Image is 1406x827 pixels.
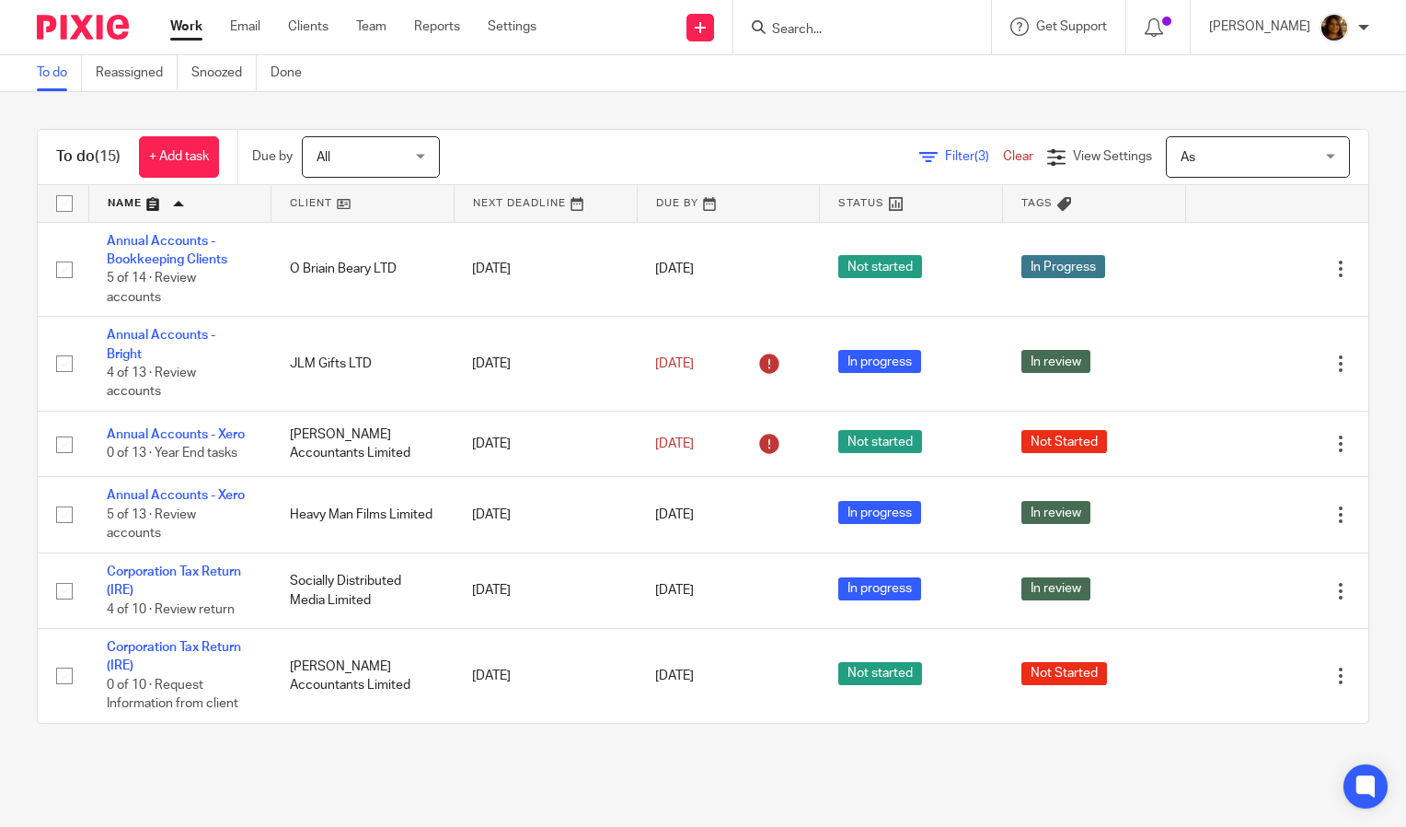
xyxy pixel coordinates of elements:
td: [DATE] [454,222,637,317]
a: Settings [488,17,536,36]
td: [DATE] [454,629,637,724]
span: Not Started [1021,662,1107,685]
span: View Settings [1073,150,1152,163]
td: O Briain Beary LTD [271,222,455,317]
span: In progress [838,501,921,524]
span: Not started [838,662,922,685]
span: Get Support [1036,20,1107,33]
span: Filter [945,150,1003,163]
span: [DATE] [655,437,694,450]
img: Pixie [37,15,129,40]
td: [DATE] [454,412,637,477]
a: Clear [1003,150,1033,163]
span: As [1181,151,1195,164]
a: Work [170,17,202,36]
a: Annual Accounts - Xero [107,428,245,441]
a: Reassigned [96,55,178,91]
span: 0 of 10 · Request Information from client [107,679,238,711]
span: All [317,151,330,164]
span: In review [1021,577,1090,600]
span: (15) [95,149,121,164]
a: To do [37,55,82,91]
td: Heavy Man Films Limited [271,477,455,553]
a: Clients [288,17,328,36]
td: JLM Gifts LTD [271,317,455,412]
span: (3) [974,150,989,163]
a: Snoozed [191,55,257,91]
td: [DATE] [454,477,637,553]
a: Annual Accounts - Xero [107,489,245,502]
span: In review [1021,501,1090,524]
span: [DATE] [655,357,694,370]
span: 0 of 13 · Year End tasks [107,447,237,460]
p: [PERSON_NAME] [1209,17,1310,36]
span: [DATE] [655,508,694,521]
span: Tags [1021,198,1053,208]
td: [DATE] [454,317,637,412]
span: 4 of 13 · Review accounts [107,367,196,399]
span: In progress [838,350,921,373]
a: Annual Accounts - Bright [107,329,215,360]
a: Annual Accounts - Bookkeeping Clients [107,235,227,266]
td: [PERSON_NAME] Accountants Limited [271,412,455,477]
a: Email [230,17,260,36]
span: In progress [838,577,921,600]
img: Arvinder.jpeg [1320,13,1349,42]
span: In review [1021,350,1090,373]
span: [DATE] [655,262,694,275]
span: 5 of 13 · Review accounts [107,508,196,541]
span: [DATE] [655,584,694,597]
p: Due by [252,147,293,166]
a: Corporation Tax Return (IRE) [107,641,241,672]
span: In Progress [1021,255,1105,278]
input: Search [770,22,936,39]
td: Socially Distributed Media Limited [271,553,455,628]
h1: To do [56,147,121,167]
span: Not Started [1021,430,1107,453]
span: 4 of 10 · Review return [107,603,235,616]
span: [DATE] [655,670,694,682]
a: Team [356,17,386,36]
td: [DATE] [454,553,637,628]
a: Corporation Tax Return (IRE) [107,565,241,597]
span: 5 of 14 · Review accounts [107,272,196,304]
a: Reports [414,17,460,36]
td: [PERSON_NAME] Accountants Limited [271,629,455,724]
span: Not started [838,430,922,453]
a: + Add task [139,136,219,178]
a: Done [271,55,316,91]
span: Not started [838,255,922,278]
